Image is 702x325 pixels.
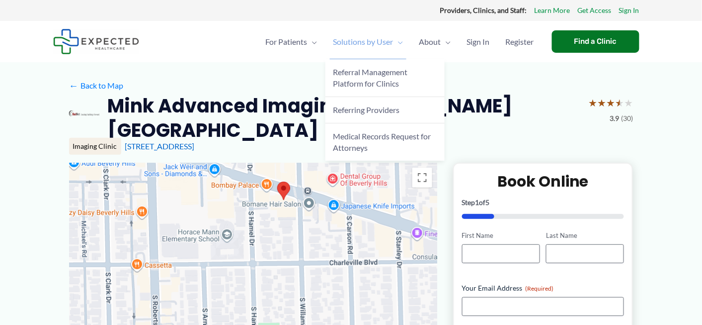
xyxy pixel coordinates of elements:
[325,123,445,161] a: Medical Records Request for Attorneys
[69,138,121,155] div: Imaging Clinic
[419,24,441,59] span: About
[258,24,542,59] nav: Primary Site Navigation
[622,112,633,125] span: (30)
[462,283,624,293] label: Your Email Address
[325,97,445,123] a: Referring Providers
[258,24,325,59] a: For PatientsMenu Toggle
[411,24,459,59] a: AboutMenu Toggle
[333,67,408,88] span: Referral Management Platform for Clinics
[333,131,431,152] span: Medical Records Request for Attorneys
[69,81,78,90] span: ←
[578,4,612,17] a: Get Access
[610,112,620,125] span: 3.9
[459,24,498,59] a: Sign In
[616,94,624,112] span: ★
[619,4,639,17] a: Sign In
[598,94,607,112] span: ★
[486,198,490,207] span: 5
[589,94,598,112] span: ★
[308,24,317,59] span: Menu Toggle
[462,172,624,191] h2: Book Online
[69,78,123,93] a: ←Back to Map
[552,30,639,53] a: Find a Clinic
[462,199,624,206] p: Step of
[107,94,581,143] h2: Mink Advanced Imaging [PERSON_NAME][GEOGRAPHIC_DATA]
[333,24,393,59] span: Solutions by User
[462,231,540,240] label: First Name
[467,24,490,59] span: Sign In
[393,24,403,59] span: Menu Toggle
[526,285,554,292] span: (Required)
[53,29,139,54] img: Expected Healthcare Logo - side, dark font, small
[546,231,624,240] label: Last Name
[333,105,400,114] span: Referring Providers
[535,4,570,17] a: Learn More
[607,94,616,112] span: ★
[125,141,195,151] a: [STREET_ADDRESS]
[475,198,479,207] span: 1
[325,24,411,59] a: Solutions by UserMenu Toggle
[325,59,445,97] a: Referral Management Platform for Clinics
[412,168,432,188] button: Toggle fullscreen view
[506,24,534,59] span: Register
[624,94,633,112] span: ★
[266,24,308,59] span: For Patients
[498,24,542,59] a: Register
[440,6,527,14] strong: Providers, Clinics, and Staff:
[441,24,451,59] span: Menu Toggle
